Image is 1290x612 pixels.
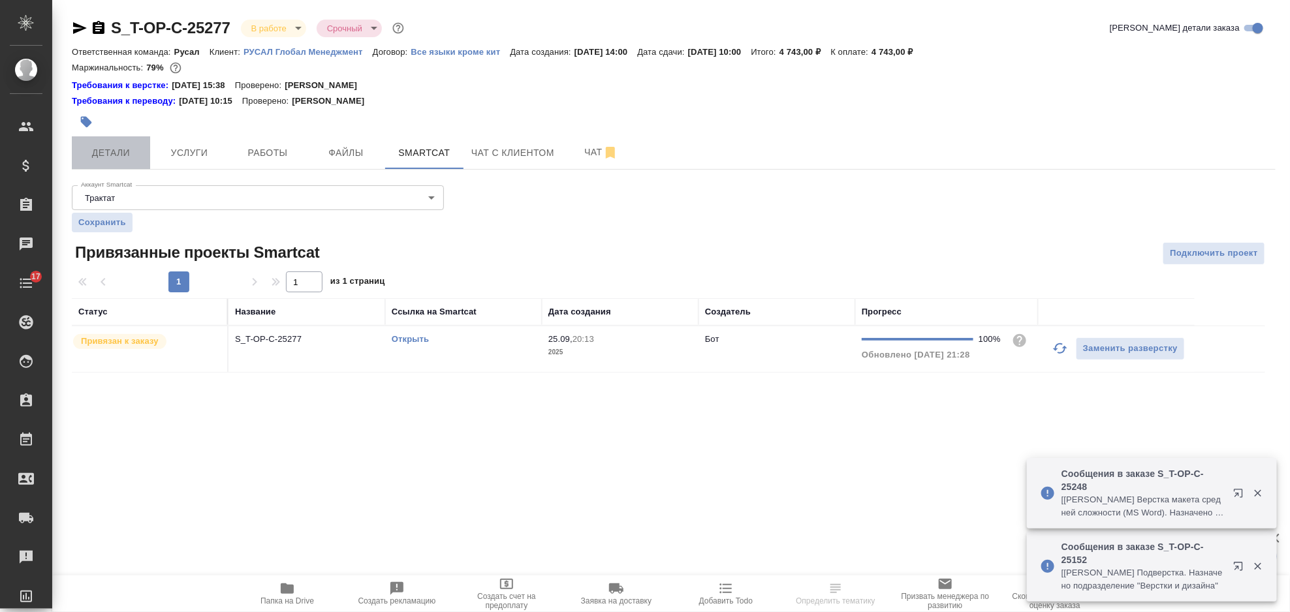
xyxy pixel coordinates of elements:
[247,23,291,34] button: В работе
[411,47,510,57] p: Все языки кроме кит
[979,333,1001,346] div: 100%
[330,273,385,292] span: из 1 страниц
[392,305,477,318] div: Ссылка на Smartcat
[174,47,210,57] p: Русал
[779,47,831,57] p: 4 743,00 ₽
[244,47,373,57] p: РУСАЛ Глобал Менеджмент
[1244,487,1271,499] button: Закрыть
[392,334,429,344] a: Открыть
[146,63,166,72] p: 79%
[235,305,275,318] div: Название
[548,346,692,359] p: 2025
[317,20,382,37] div: В работе
[315,145,377,161] span: Файлы
[1045,333,1076,364] button: Обновить прогресс
[24,270,48,283] span: 17
[1062,540,1225,566] p: Сообщения в заказе S_T-OP-C-25152
[72,47,174,57] p: Ответственная команда:
[548,305,611,318] div: Дата создания
[72,79,172,92] div: Нажми, чтобы открыть папку с инструкцией
[1170,246,1258,261] span: Подключить проект
[862,305,902,318] div: Прогресс
[158,145,221,161] span: Услуги
[393,145,456,161] span: Smartcat
[236,145,299,161] span: Работы
[510,47,574,57] p: Дата создания:
[1225,553,1257,585] button: Открыть в новой вкладке
[111,19,230,37] a: S_T-OP-C-25277
[603,145,618,161] svg: Отписаться
[1244,560,1271,572] button: Закрыть
[91,20,106,36] button: Скопировать ссылку
[373,47,411,57] p: Договор:
[179,95,242,108] p: [DATE] 10:15
[471,145,554,161] span: Чат с клиентом
[285,79,367,92] p: [PERSON_NAME]
[705,334,719,344] p: Бот
[574,47,638,57] p: [DATE] 14:00
[244,46,373,57] a: РУСАЛ Глобал Менеджмент
[235,79,285,92] p: Проверено:
[172,79,235,92] p: [DATE] 15:38
[80,145,142,161] span: Детали
[242,95,292,108] p: Проверено:
[570,144,633,161] span: Чат
[1225,480,1257,512] button: Открыть в новой вкладке
[862,350,970,360] span: Обновлено [DATE] 21:28
[1083,341,1178,356] span: Заменить разверстку
[78,216,126,229] span: Сохранить
[72,185,444,210] div: Трактат
[72,79,172,92] a: Требования к верстке:
[872,47,923,57] p: 4 743,00 ₽
[167,59,184,76] button: 839.00 RUB;
[323,23,366,34] button: Срочный
[241,20,306,37] div: В работе
[3,267,49,299] a: 17
[1062,493,1225,519] p: [[PERSON_NAME] Верстка макета средней сложности (MS Word). Назначено подразделение "Верстки и диз...
[72,20,87,36] button: Скопировать ссылку для ЯМессенджера
[705,305,751,318] div: Создатель
[72,95,179,108] a: Требования к переводу:
[1062,467,1225,493] p: Сообщения в заказе S_T-OP-C-25248
[72,63,146,72] p: Маржинальность:
[235,333,379,346] p: S_T-OP-C-25277
[573,334,594,344] p: 20:13
[1163,242,1265,265] button: Подключить проект
[210,47,244,57] p: Клиент:
[81,192,119,204] button: Трактат
[78,305,108,318] div: Статус
[72,242,320,263] span: Привязанные проекты Smartcat
[390,20,407,37] button: Доп статусы указывают на важность/срочность заказа
[830,47,872,57] p: К оплате:
[1110,22,1240,35] span: [PERSON_NAME] детали заказа
[548,334,573,344] p: 25.09,
[1062,566,1225,592] p: [[PERSON_NAME] Подверстка. Назначено подразделение "Верстки и дизайна"
[81,335,159,348] p: Привязан к заказу
[411,46,510,57] a: Все языки кроме кит
[751,47,779,57] p: Итого:
[292,95,374,108] p: [PERSON_NAME]
[72,213,133,232] button: Сохранить
[688,47,751,57] p: [DATE] 10:00
[72,108,101,136] button: Добавить тэг
[637,47,687,57] p: Дата сдачи:
[1076,337,1185,360] button: Заменить разверстку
